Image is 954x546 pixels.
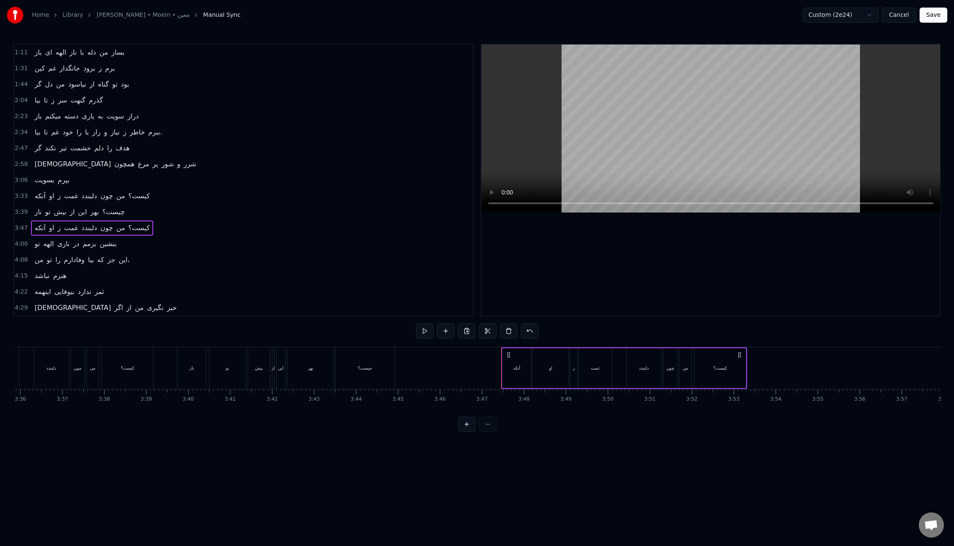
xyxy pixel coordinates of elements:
span: بساز [110,47,125,57]
div: چیست؟ [358,365,372,371]
span: 2:58 [15,160,28,168]
div: 3:45 [392,396,404,403]
span: بیا [34,95,41,105]
div: آنکه [513,365,520,371]
div: بیش [255,365,263,371]
span: 1:11 [15,48,28,57]
span: با [84,127,89,137]
span: الهه [55,47,67,57]
span: دل [44,79,54,89]
span: و [176,159,181,169]
span: نیاسود [67,79,87,89]
span: 2:34 [15,128,28,136]
span: میکنم [44,111,62,121]
span: غمت [63,191,79,201]
div: 3:36 [15,396,26,403]
span: خاطر [129,127,146,137]
div: 3:52 [686,396,698,403]
span: غم [50,127,60,137]
div: 3:48 [518,396,530,403]
span: من [34,255,44,265]
span: برم [105,63,116,73]
span: بهر [89,207,100,217]
span: راز [91,127,102,137]
span: با [79,47,85,57]
span: غمت [63,223,79,233]
span: من [115,223,126,233]
div: چون [666,365,674,371]
span: از [69,207,76,217]
span: بنشین [99,239,118,249]
span: بزمم [82,239,97,249]
span: ندارد [77,287,92,297]
span: 3:47 [15,224,28,232]
span: هنرم [52,271,67,281]
span: ای [44,47,53,57]
span: همچون [113,159,135,169]
span: نباشد [34,271,50,281]
span: نکند [44,143,57,153]
span: آنکه [34,223,46,233]
span: 3:39 [15,208,28,216]
nav: breadcrumb [32,11,240,19]
span: نازی [56,239,71,249]
span: کیست؟ [128,223,151,233]
span: دلبندد [81,191,98,201]
div: 3:58 [938,396,949,403]
div: 3:41 [225,396,236,403]
a: [PERSON_NAME] • Moein • معین [97,11,190,19]
span: این، [118,255,131,265]
span: نیاز [110,127,120,137]
span: ثمر [94,287,105,297]
span: 1:44 [15,80,28,89]
span: یاری [81,111,95,121]
span: 4:00 [15,240,28,248]
a: Library [63,11,83,19]
div: 3:53 [728,396,740,403]
div: 3:42 [267,396,278,403]
span: پر [152,159,159,169]
span: اینهمه [34,287,52,297]
span: 4:15 [15,272,28,280]
span: جانگداز [59,63,81,73]
span: تو [34,239,41,249]
span: تا [43,95,49,105]
span: غم [47,63,57,73]
span: 3:06 [15,176,28,184]
span: کیست؟ [128,191,151,201]
span: به [97,111,104,121]
div: ز [573,365,575,371]
span: ز [57,191,62,201]
div: غمت [591,365,600,371]
span: خود [62,127,74,137]
span: برود [83,63,96,73]
span: را [76,127,82,137]
span: خبر [166,303,178,312]
span: بسویت [34,175,55,185]
span: من [99,47,109,57]
span: 4:29 [15,304,28,312]
span: او [48,191,55,201]
span: تو [111,79,118,89]
span: بپرم [57,175,71,185]
div: او [549,365,552,371]
a: Home [32,11,49,19]
span: بیا [34,127,41,137]
div: 3:47 [476,396,488,403]
span: چیست؟ [102,207,125,217]
div: دلبندد [639,365,648,371]
div: کیست؟ [714,365,727,371]
span: دراز [127,111,140,121]
div: 3:38 [99,396,110,403]
span: [DEMOGRAPHIC_DATA] [34,303,112,312]
span: جز [107,255,116,265]
span: 2:47 [15,144,28,152]
span: باز [34,111,42,121]
div: 3:46 [434,396,446,403]
span: را [106,143,113,153]
img: youka [7,7,24,24]
div: من [682,365,688,371]
span: اگر [113,303,124,312]
div: ناز [190,365,194,371]
span: ببرم. [147,127,163,137]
